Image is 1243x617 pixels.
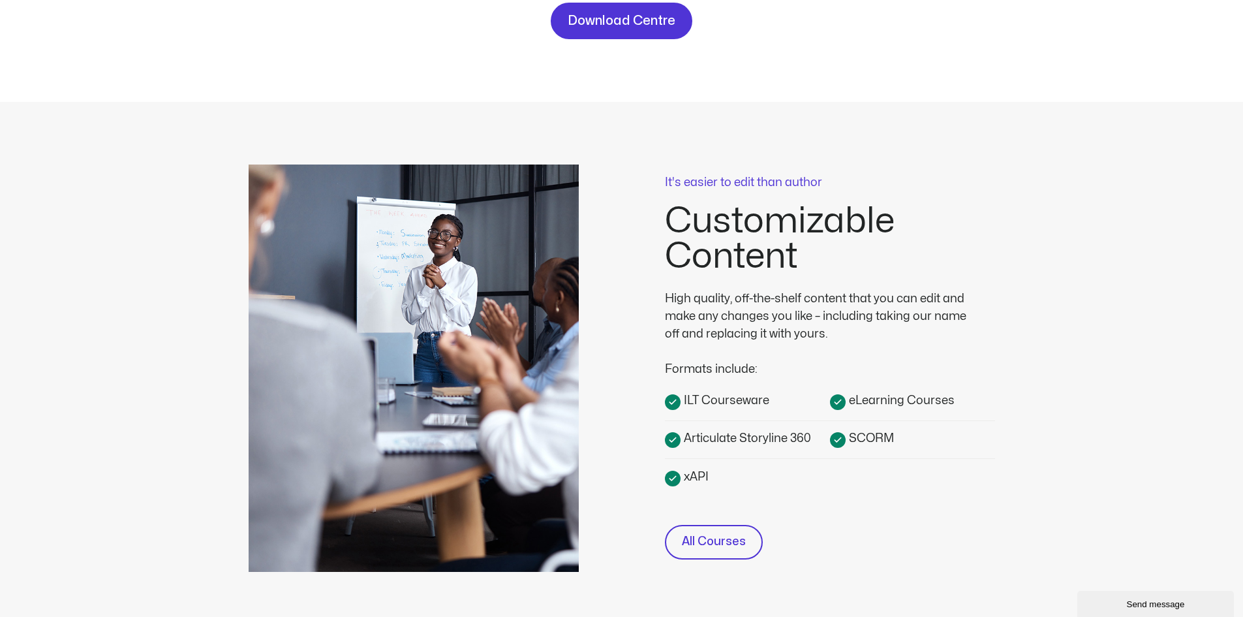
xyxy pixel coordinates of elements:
img: Instructor presenting employee training courseware [249,165,579,572]
a: Download Centre [551,3,692,39]
iframe: chat widget [1077,588,1236,617]
span: xAPI [681,468,709,486]
a: SCORM [830,429,995,448]
p: It's easier to edit than author [665,177,995,189]
span: ILT Courseware [681,392,769,409]
span: Articulate Storyline 360 [681,430,811,447]
div: High quality, off-the-shelf content that you can edit and make any changes you like – including t... [665,290,978,343]
span: Download Centre [568,10,675,31]
span: eLearning Courses [846,392,955,409]
a: Articulate Storyline 360 [665,429,830,448]
span: All Courses [682,533,746,552]
span: SCORM [846,430,894,447]
div: Formats include: [665,343,978,378]
a: All Courses [665,525,763,560]
h2: Customizable Content [665,204,995,274]
a: ILT Courseware [665,391,830,410]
